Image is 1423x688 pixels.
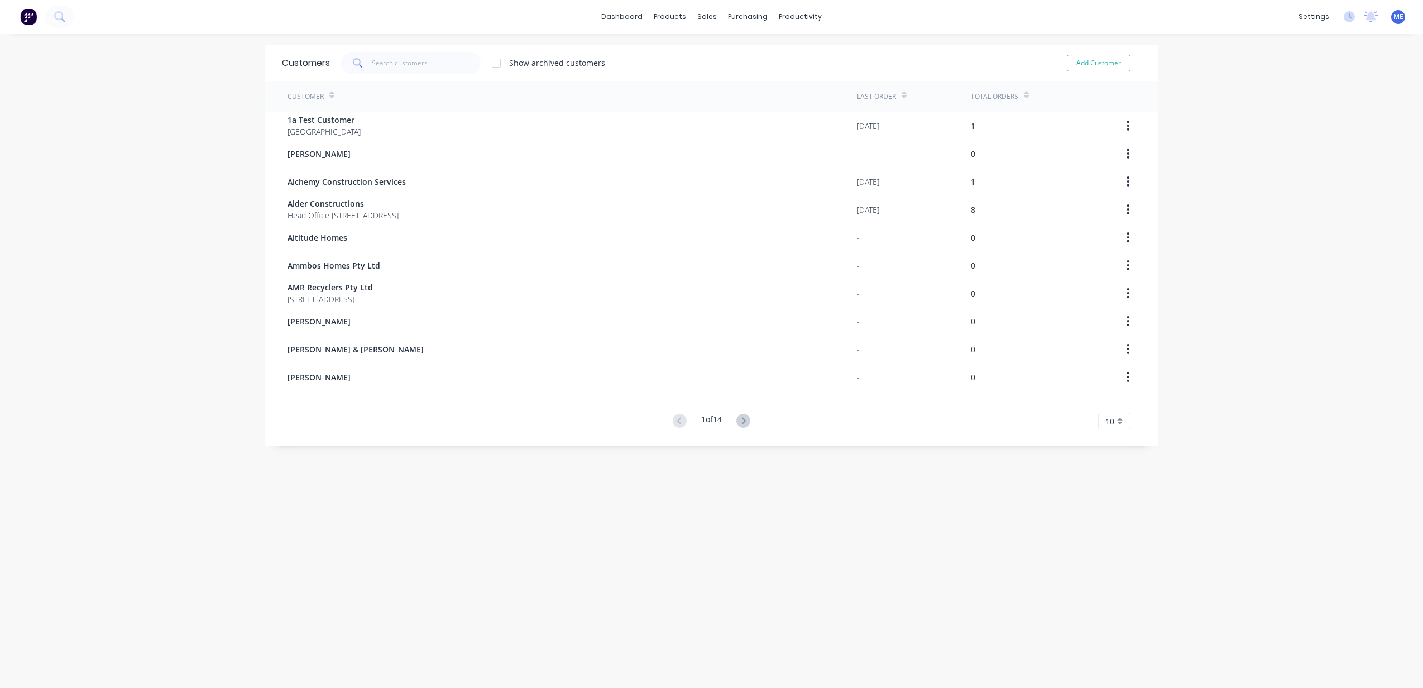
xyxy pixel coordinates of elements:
div: - [857,288,860,299]
span: [PERSON_NAME] & [PERSON_NAME] [288,343,424,355]
div: Last Order [857,92,896,102]
div: - [857,371,860,383]
div: 0 [971,232,975,243]
div: Customer [288,92,324,102]
div: - [857,260,860,271]
div: 8 [971,204,975,216]
span: [GEOGRAPHIC_DATA] [288,126,361,137]
span: 1a Test Customer [288,114,361,126]
img: Factory [20,8,37,25]
span: ME [1393,12,1403,22]
span: [STREET_ADDRESS] [288,293,373,305]
div: 1 of 14 [701,413,722,429]
div: productivity [773,8,827,25]
span: [PERSON_NAME] [288,148,351,160]
span: Alchemy Construction Services [288,176,406,188]
button: Add Customer [1067,55,1130,71]
span: Ammbos Homes Pty Ltd [288,260,380,271]
div: Customers [282,56,330,70]
div: - [857,316,860,327]
div: settings [1293,8,1335,25]
div: 0 [971,148,975,160]
div: - [857,148,860,160]
div: 1 [971,120,975,132]
span: [PERSON_NAME] [288,316,351,327]
div: Total Orders [971,92,1018,102]
div: [DATE] [857,176,879,188]
a: dashboard [596,8,648,25]
div: purchasing [722,8,773,25]
span: AMR Recyclers Pty Ltd [288,281,373,293]
div: Show archived customers [509,57,605,69]
div: - [857,343,860,355]
span: Alder Constructions [288,198,399,209]
div: 0 [971,371,975,383]
div: - [857,232,860,243]
span: [PERSON_NAME] [288,371,351,383]
span: Altitude Homes [288,232,347,243]
div: sales [692,8,722,25]
div: [DATE] [857,120,879,132]
div: 0 [971,260,975,271]
span: Head Office [STREET_ADDRESS] [288,209,399,221]
div: 0 [971,316,975,327]
div: [DATE] [857,204,879,216]
input: Search customers... [372,52,481,74]
span: 10 [1105,415,1114,427]
div: 0 [971,288,975,299]
div: 1 [971,176,975,188]
div: 0 [971,343,975,355]
div: products [648,8,692,25]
